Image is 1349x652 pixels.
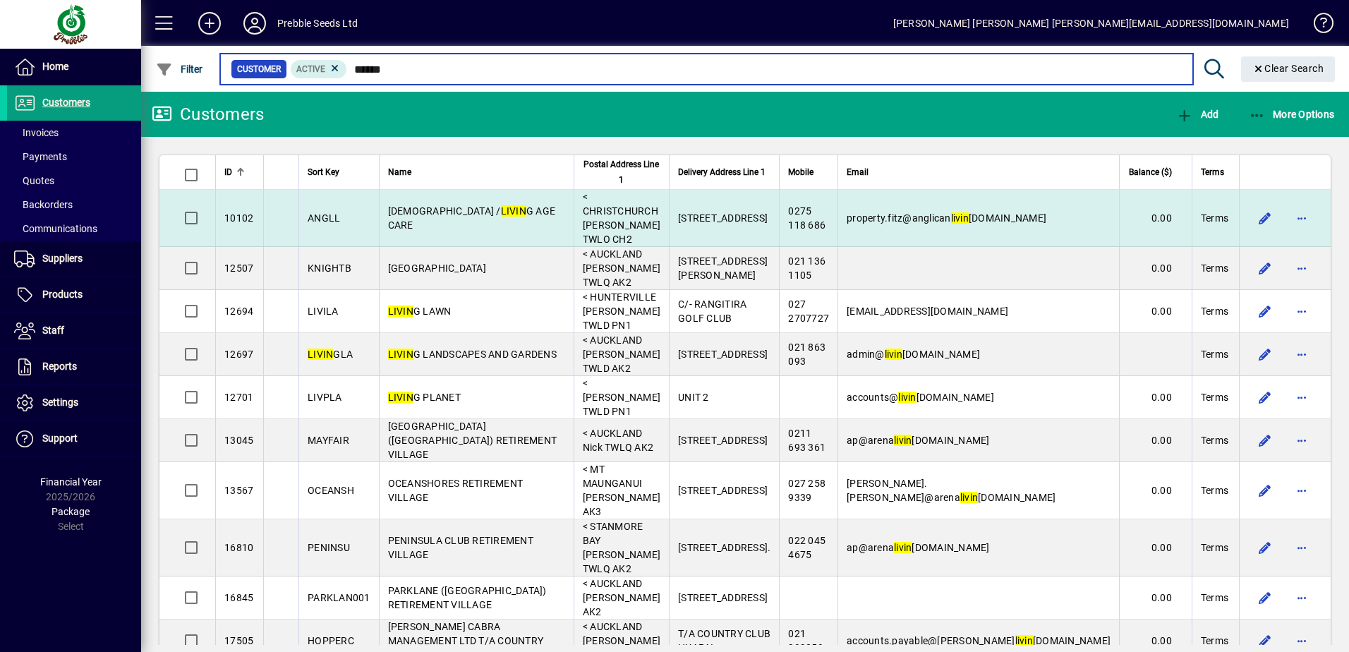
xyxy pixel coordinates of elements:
[7,193,141,217] a: Backorders
[7,277,141,313] a: Products
[678,298,746,324] span: C/- RANGITIRA GOLF CLUB
[296,64,325,74] span: Active
[847,349,980,360] span: admin@ [DOMAIN_NAME]
[14,223,97,234] span: Communications
[42,397,78,408] span: Settings
[583,428,653,453] span: < AUCKLAND Nick TWLQ AK2
[678,349,768,360] span: [STREET_ADDRESS]
[308,349,333,360] em: LIVIN
[7,313,141,349] a: Staff
[583,191,660,245] span: < CHRISTCHURCH [PERSON_NAME] TWLO CH2
[583,334,660,374] span: < AUCKLAND [PERSON_NAME] TWLD AK2
[1290,300,1313,322] button: More options
[847,164,1111,180] div: Email
[1201,483,1228,497] span: Terms
[1201,591,1228,605] span: Terms
[1254,586,1276,609] button: Edit
[224,306,253,317] span: 12694
[388,535,533,560] span: PENINSULA CLUB RETIREMENT VILLAGE
[388,392,461,403] span: G PLANET
[678,392,709,403] span: UNIT 2
[583,521,660,574] span: < STANMORE BAY [PERSON_NAME] TWLQ AK2
[1254,207,1276,229] button: Edit
[1303,3,1331,49] a: Knowledge Base
[308,435,349,446] span: MAYFAIR
[7,241,141,277] a: Suppliers
[7,217,141,241] a: Communications
[14,127,59,138] span: Invoices
[501,205,526,217] em: LIVIN
[583,378,660,417] span: < [PERSON_NAME] TWLD PN1
[156,64,203,75] span: Filter
[1119,519,1192,576] td: 0.00
[152,56,207,82] button: Filter
[1119,462,1192,519] td: 0.00
[1249,109,1335,120] span: More Options
[224,485,253,496] span: 13567
[388,421,557,460] span: [GEOGRAPHIC_DATA] ([GEOGRAPHIC_DATA]) RETIREMENT VILLAGE
[1129,164,1172,180] span: Balance ($)
[224,164,255,180] div: ID
[678,485,768,496] span: [STREET_ADDRESS]
[894,435,912,446] em: livin
[788,164,813,180] span: Mobile
[847,306,1008,317] span: [EMAIL_ADDRESS][DOMAIN_NAME]
[42,61,68,72] span: Home
[1119,247,1192,290] td: 0.00
[847,635,1111,646] span: accounts.payable@[PERSON_NAME] [DOMAIN_NAME]
[14,151,67,162] span: Payments
[14,199,73,210] span: Backorders
[1119,419,1192,462] td: 0.00
[1290,536,1313,559] button: More options
[1252,63,1324,74] span: Clear Search
[1254,429,1276,452] button: Edit
[388,262,486,274] span: [GEOGRAPHIC_DATA]
[788,298,829,324] span: 027 2707727
[224,542,253,553] span: 16810
[1119,376,1192,419] td: 0.00
[678,164,766,180] span: Delivery Address Line 1
[1201,164,1224,180] span: Terms
[388,478,524,503] span: OCEANSHORES RETIREMENT VILLAGE
[7,121,141,145] a: Invoices
[40,476,102,488] span: Financial Year
[7,169,141,193] a: Quotes
[42,253,83,264] span: Suppliers
[388,164,565,180] div: Name
[308,306,339,317] span: LIVILA
[1290,429,1313,452] button: More options
[847,212,1046,224] span: property.fitz@anglican [DOMAIN_NAME]
[1201,433,1228,447] span: Terms
[308,164,339,180] span: Sort Key
[678,592,768,603] span: [STREET_ADDRESS]
[1201,390,1228,404] span: Terms
[308,262,351,274] span: KNIGHTB
[678,435,768,446] span: [STREET_ADDRESS]
[847,542,990,553] span: ap@arena [DOMAIN_NAME]
[1290,257,1313,279] button: More options
[224,349,253,360] span: 12697
[291,60,347,78] mat-chip: Activation Status: Active
[847,435,990,446] span: ap@arena [DOMAIN_NAME]
[1119,576,1192,620] td: 0.00
[1128,164,1185,180] div: Balance ($)
[1201,541,1228,555] span: Terms
[224,435,253,446] span: 13045
[187,11,232,36] button: Add
[308,485,354,496] span: OCEANSH
[894,542,912,553] em: livin
[788,255,825,281] span: 021 136 1105
[1201,347,1228,361] span: Terms
[951,212,969,224] em: livin
[7,349,141,385] a: Reports
[1290,629,1313,652] button: More options
[847,392,994,403] span: accounts@ [DOMAIN_NAME]
[388,392,413,403] em: LIVIN
[42,433,78,444] span: Support
[1254,386,1276,409] button: Edit
[1254,479,1276,502] button: Edit
[1254,257,1276,279] button: Edit
[1173,102,1222,127] button: Add
[1254,300,1276,322] button: Edit
[1015,635,1033,646] em: livin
